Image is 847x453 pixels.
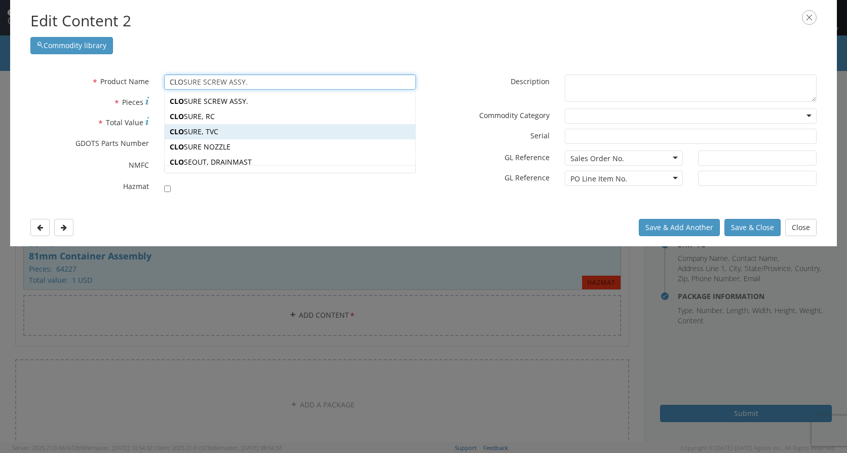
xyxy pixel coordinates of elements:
[170,127,184,136] strong: CLO
[165,109,415,124] div: SURE, RC
[165,139,415,155] div: SURE NOZZLE
[100,77,149,86] span: Product Name
[165,155,415,170] div: SEOUT, DRAINMAST
[170,157,184,167] strong: CLO
[123,181,149,191] span: Hazmat
[505,153,550,162] span: GL Reference
[75,138,149,148] span: GDOTS Parts Number
[165,94,415,109] div: SURE SCREW ASSY.
[170,96,184,106] strong: CLO
[511,77,550,86] span: Description
[570,154,624,164] div: Sales Order No.
[530,131,550,140] span: Serial
[170,111,184,121] strong: CLO
[165,124,415,139] div: SURE, TVC
[639,219,720,236] button: Save & Add Another
[570,174,627,184] div: PO Line Item No.
[30,37,113,54] button: Commodity library
[129,160,149,170] span: NMFC
[724,219,781,236] button: Save & Close
[30,10,817,32] h2: Edit Content 2
[785,219,817,236] button: Close
[170,142,184,152] strong: CLO
[122,97,143,107] span: Pieces
[505,173,550,182] span: GL Reference
[106,118,143,127] span: Total Value
[479,110,550,120] span: Commodity Category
